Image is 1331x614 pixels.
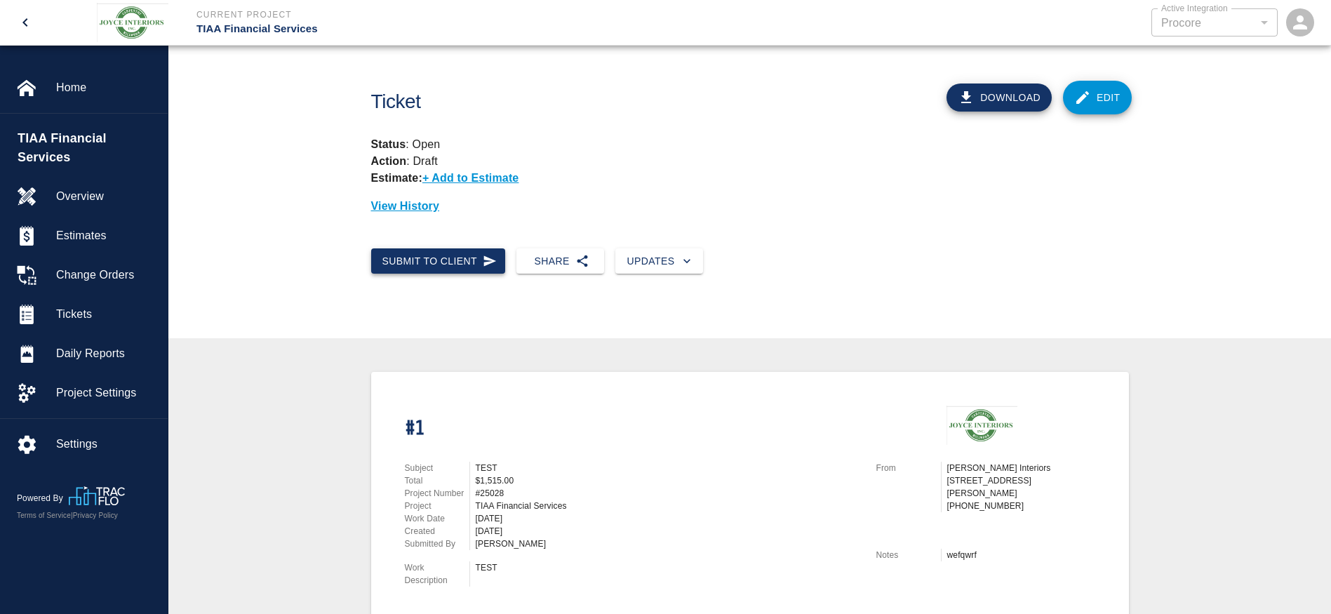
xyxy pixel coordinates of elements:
[947,406,1018,445] img: Joyce Interiors
[476,561,860,574] div: TEST
[615,248,703,274] button: Updates
[8,6,42,39] button: open drawer
[371,138,406,150] strong: Status
[371,198,1129,215] p: View History
[18,129,161,167] span: TIAA Financial Services
[405,525,469,538] p: Created
[876,462,941,474] p: From
[17,512,71,519] a: Terms of Service
[371,172,422,184] strong: Estimate:
[947,84,1052,112] button: Download
[1063,81,1132,114] a: Edit
[1161,2,1228,14] label: Active Integration
[405,561,469,587] p: Work Description
[405,538,469,550] p: Submitted By
[405,500,469,512] p: Project
[947,500,1095,512] p: [PHONE_NUMBER]
[56,385,156,401] span: Project Settings
[1261,547,1331,614] iframe: Chat Widget
[947,462,1095,474] p: [PERSON_NAME] Interiors
[405,417,860,441] h1: #1
[69,486,125,505] img: TracFlo
[876,549,941,561] p: Notes
[371,248,506,274] button: Submit to Client
[56,79,156,96] span: Home
[476,525,860,538] div: [DATE]
[476,474,860,487] div: $1,515.00
[371,91,808,114] h1: Ticket
[947,549,1095,561] div: wefqwrf
[476,512,860,525] div: [DATE]
[476,487,860,500] div: #25028
[476,500,860,512] div: TIAA Financial Services
[56,227,156,244] span: Estimates
[371,155,438,167] p: : Draft
[56,267,156,283] span: Change Orders
[405,512,469,525] p: Work Date
[56,436,156,453] span: Settings
[196,21,742,37] p: TIAA Financial Services
[371,155,407,167] strong: Action
[516,248,604,274] button: Share
[56,306,156,323] span: Tickets
[196,8,742,21] p: Current Project
[405,462,469,474] p: Subject
[371,136,1129,153] p: : Open
[405,487,469,500] p: Project Number
[17,492,69,505] p: Powered By
[422,172,519,184] p: + Add to Estimate
[73,512,118,519] a: Privacy Policy
[71,512,73,519] span: |
[97,3,168,42] img: Joyce Interiors
[476,462,860,474] div: TEST
[56,345,156,362] span: Daily Reports
[476,538,860,550] div: [PERSON_NAME]
[947,474,1095,500] p: [STREET_ADDRESS][PERSON_NAME]
[405,474,469,487] p: Total
[1161,15,1268,31] div: Procore
[56,188,156,205] span: Overview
